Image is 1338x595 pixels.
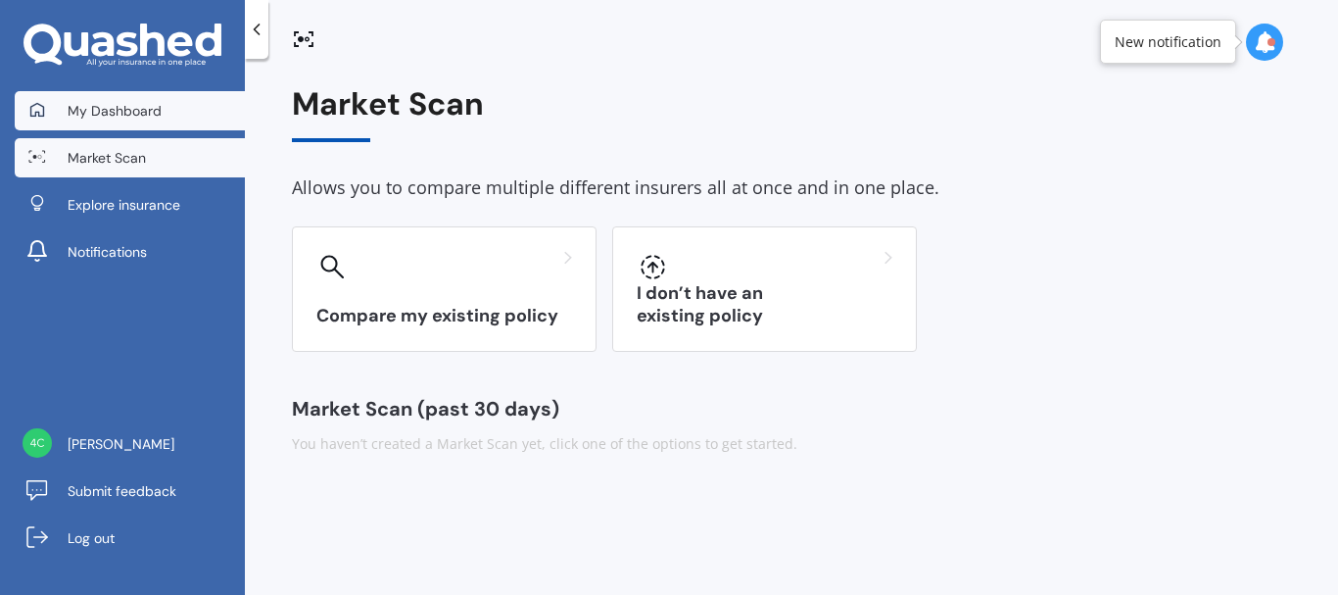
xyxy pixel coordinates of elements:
div: Market Scan (past 30 days) [292,399,1291,419]
a: Log out [15,519,245,558]
a: Submit feedback [15,471,245,511]
span: Log out [68,528,115,548]
a: Explore insurance [15,185,245,224]
div: You haven’t created a Market Scan yet, click one of the options to get started. [292,434,1291,454]
span: Market Scan [68,148,146,168]
a: Market Scan [15,138,245,177]
img: 57a79e5cf2a0c8a908e7e211354c03c6 [23,428,52,458]
a: Notifications [15,232,245,272]
span: My Dashboard [68,101,162,121]
span: Submit feedback [68,481,176,501]
h3: Compare my existing policy [316,305,572,327]
span: Explore insurance [68,195,180,215]
div: New notification [1115,32,1221,52]
a: My Dashboard [15,91,245,130]
a: [PERSON_NAME] [15,424,245,464]
span: [PERSON_NAME] [68,434,174,454]
div: Allows you to compare multiple different insurers all at once and in one place. [292,174,1291,203]
span: Notifications [68,242,147,262]
h3: I don’t have an existing policy [637,282,892,327]
div: Market Scan [292,86,1291,142]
